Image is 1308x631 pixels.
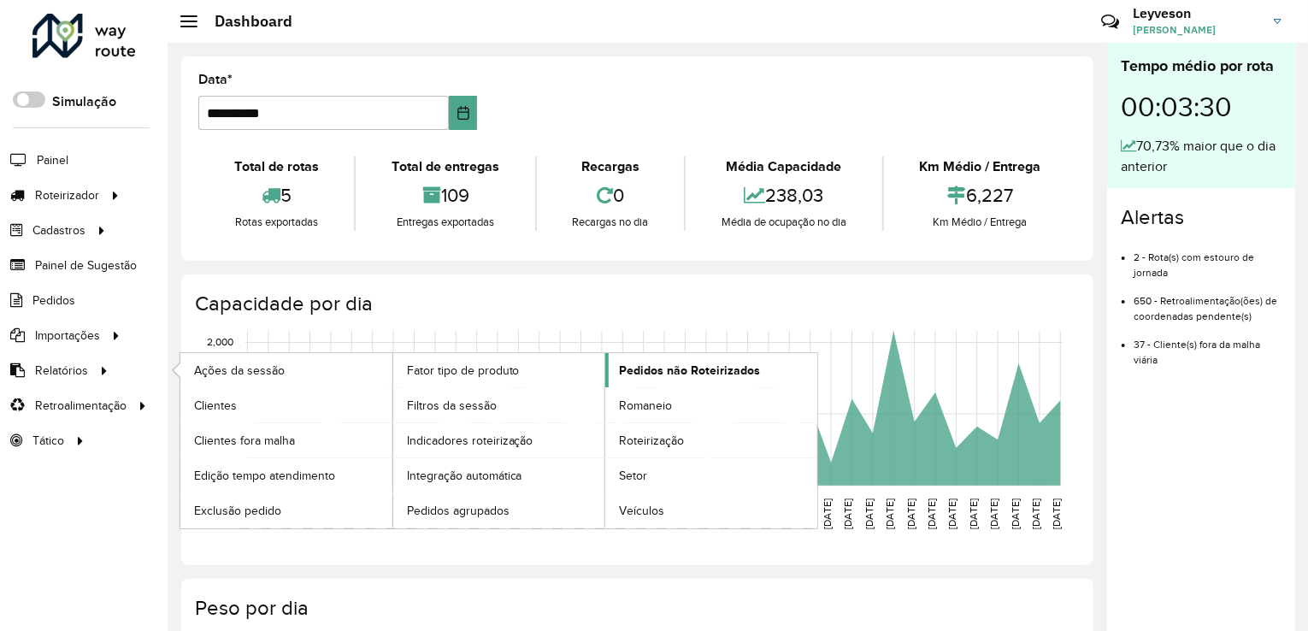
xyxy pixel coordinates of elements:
[676,498,687,529] text: [DATE]
[468,498,479,529] text: [DATE]
[37,151,68,169] span: Painel
[194,502,281,520] span: Exclusão pedido
[197,12,292,31] h2: Dashboard
[194,432,295,450] span: Clientes fora malha
[393,458,605,492] a: Integração automática
[1134,324,1281,368] li: 37 - Cliente(s) fora da malha viária
[988,498,999,529] text: [DATE]
[717,498,728,529] text: [DATE]
[822,498,833,529] text: [DATE]
[194,467,335,485] span: Edição tempo atendimento
[1133,22,1261,38] span: [PERSON_NAME]
[863,498,875,529] text: [DATE]
[180,493,392,528] a: Exclusão pedido
[180,353,392,387] a: Ações da sessão
[280,498,291,529] text: [DATE]
[619,397,672,415] span: Romaneio
[194,397,237,415] span: Clientes
[619,467,647,485] span: Setor
[488,498,499,529] text: [DATE]
[321,498,333,529] text: [DATE]
[203,156,350,177] div: Total de rotas
[301,498,312,529] text: [DATE]
[947,498,958,529] text: [DATE]
[393,493,605,528] a: Pedidos agrupados
[407,397,497,415] span: Filtros da sessão
[605,493,817,528] a: Veículos
[1134,280,1281,324] li: 650 - Retroalimentação(ões) de coordenadas pendente(s)
[35,257,137,274] span: Painel de Sugestão
[449,96,478,130] button: Choose Date
[52,91,116,112] label: Simulação
[259,498,270,529] text: [DATE]
[739,498,750,529] text: [DATE]
[1134,237,1281,280] li: 2 - Rota(s) com estouro de jornada
[926,498,937,529] text: [DATE]
[690,177,877,214] div: 238,03
[690,214,877,231] div: Média de ocupação no dia
[541,177,680,214] div: 0
[360,214,530,231] div: Entregas exportadas
[572,498,583,529] text: [DATE]
[180,423,392,457] a: Clientes fora malha
[619,432,684,450] span: Roteirização
[195,292,1076,316] h4: Capacidade por dia
[1121,136,1281,177] div: 70,73% maior que o dia anterior
[198,69,233,90] label: Data
[551,498,562,529] text: [DATE]
[1092,3,1128,40] a: Contato Rápido
[530,498,541,529] text: [DATE]
[35,397,127,415] span: Retroalimentação
[1121,78,1281,136] div: 00:03:30
[360,177,530,214] div: 109
[203,177,350,214] div: 5
[619,502,664,520] span: Veículos
[32,221,85,239] span: Cadastros
[35,186,99,204] span: Roteirizador
[1121,55,1281,78] div: Tempo médio por rota
[1030,498,1041,529] text: [DATE]
[207,337,233,348] text: 2,000
[32,432,64,450] span: Tático
[363,498,374,529] text: [DATE]
[884,498,895,529] text: [DATE]
[180,458,392,492] a: Edição tempo atendimento
[180,388,392,422] a: Clientes
[393,353,605,387] a: Fator tipo de produto
[407,432,533,450] span: Indicadores roteirização
[605,458,817,492] a: Setor
[843,498,854,529] text: [DATE]
[905,498,916,529] text: [DATE]
[446,498,457,529] text: [DATE]
[426,498,437,529] text: [DATE]
[888,156,1072,177] div: Km Médio / Entrega
[360,156,530,177] div: Total de entregas
[541,156,680,177] div: Recargas
[613,498,624,529] text: [DATE]
[509,498,520,529] text: [DATE]
[35,362,88,380] span: Relatórios
[342,498,353,529] text: [DATE]
[690,156,877,177] div: Média Capacidade
[605,388,817,422] a: Romaneio
[888,177,1072,214] div: 6,227
[1133,5,1261,21] h3: Leyveson
[634,498,645,529] text: [DATE]
[393,388,605,422] a: Filtros da sessão
[781,498,792,529] text: [DATE]
[407,502,510,520] span: Pedidos agrupados
[697,498,708,529] text: [DATE]
[1121,205,1281,230] h4: Alertas
[605,353,817,387] a: Pedidos não Roteirizados
[968,498,979,529] text: [DATE]
[592,498,604,529] text: [DATE]
[407,467,522,485] span: Integração automática
[541,214,680,231] div: Recargas no dia
[405,498,416,529] text: [DATE]
[194,362,285,380] span: Ações da sessão
[203,214,350,231] div: Rotas exportadas
[195,596,1076,621] h4: Peso por dia
[605,423,817,457] a: Roteirização
[35,327,100,345] span: Importações
[238,498,249,529] text: [DATE]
